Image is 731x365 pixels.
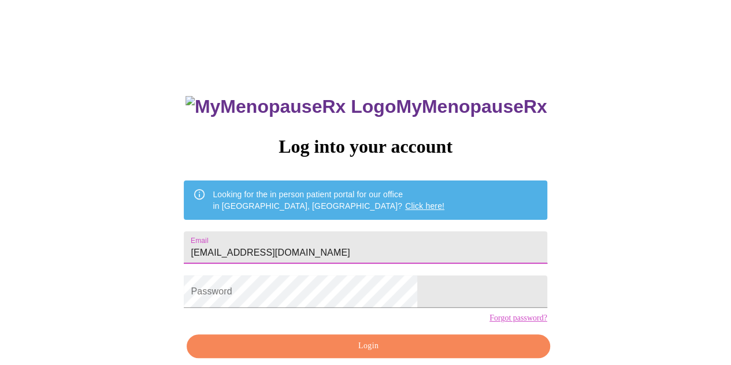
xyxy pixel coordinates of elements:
[184,136,547,157] h3: Log into your account
[185,96,547,117] h3: MyMenopauseRx
[200,339,536,353] span: Login
[489,314,547,323] a: Forgot password?
[213,184,444,216] div: Looking for the in person patient portal for our office in [GEOGRAPHIC_DATA], [GEOGRAPHIC_DATA]?
[185,96,396,117] img: MyMenopauseRx Logo
[405,201,444,211] a: Click here!
[187,334,550,358] button: Login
